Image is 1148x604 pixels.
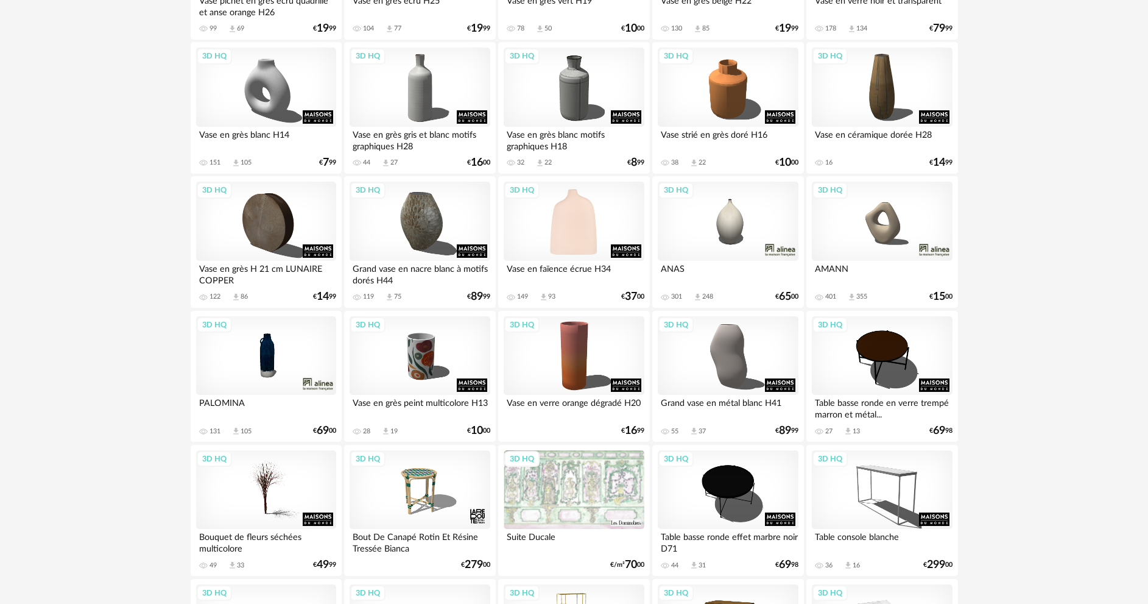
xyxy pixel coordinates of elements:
div: 27 [825,427,833,436]
div: 178 [825,24,836,33]
div: € 00 [923,561,953,569]
a: 3D HQ Vase en céramique dorée H28 16 €1499 [806,42,957,174]
div: 99 [210,24,217,33]
div: 3D HQ [197,182,232,198]
a: 3D HQ ANAS 301 Download icon 248 €6500 [652,176,803,308]
a: 3D HQ Vase en grès H 21 cm LUNAIRE COPPER 122 Download icon 86 €1499 [191,176,342,308]
div: 3D HQ [812,451,848,467]
div: 3D HQ [658,182,694,198]
span: 8 [631,158,637,167]
div: 28 [363,427,370,436]
div: 301 [671,293,682,301]
div: 55 [671,427,678,436]
div: 44 [671,561,678,570]
div: 3D HQ [812,317,848,333]
div: € 00 [621,293,644,301]
div: 36 [825,561,833,570]
span: 19 [471,24,483,33]
span: 70 [625,561,637,569]
div: Suite Ducale [504,529,644,553]
div: 3D HQ [197,317,232,333]
div: 13 [853,427,860,436]
span: 10 [779,158,791,167]
div: 248 [702,293,713,301]
div: 85 [702,24,710,33]
a: 3D HQ Grand vase en métal blanc H41 55 Download icon 37 €8999 [652,311,803,442]
div: 119 [363,293,374,301]
div: 86 [241,293,248,301]
div: € 98 [775,561,798,569]
div: Grand vase en métal blanc H41 [658,395,798,419]
span: Download icon [689,427,699,436]
div: Table basse ronde effet marbre noir D71 [658,529,798,553]
a: 3D HQ Vase en verre orange dégradé H20 €1699 [498,311,649,442]
div: 16 [853,561,860,570]
div: Vase en grès peint multicolore H13 [350,395,490,419]
div: 134 [856,24,867,33]
div: AMANN [812,261,952,285]
span: Download icon [847,293,856,302]
div: 104 [363,24,374,33]
div: 50 [544,24,552,33]
div: Vase en verre orange dégradé H20 [504,395,644,419]
div: ANAS [658,261,798,285]
span: 65 [779,293,791,301]
div: € 00 [467,427,490,435]
div: € 00 [775,293,798,301]
a: 3D HQ Vase en grès gris et blanc motifs graphiques H28 44 Download icon 27 €1600 [344,42,495,174]
a: 3D HQ Vase strié en grès doré H16 38 Download icon 22 €1000 [652,42,803,174]
span: 89 [471,293,483,301]
div: Bouquet de fleurs séchées multicolore [196,529,336,553]
a: 3D HQ Bout De Canapé Rotin Et Résine Tressée Bianca €27900 [344,445,495,577]
div: € 99 [313,24,336,33]
a: 3D HQ Vase en faïence écrue H34 149 Download icon 93 €3700 [498,176,649,308]
div: PALOMINA [196,395,336,419]
span: Download icon [689,561,699,570]
span: 19 [779,24,791,33]
a: 3D HQ Suite Ducale €/m²7000 [498,445,649,577]
div: 49 [210,561,217,570]
a: 3D HQ Bouquet de fleurs séchées multicolore 49 Download icon 33 €4999 [191,445,342,577]
div: 3D HQ [504,585,540,601]
div: 3D HQ [812,182,848,198]
span: 89 [779,427,791,435]
span: Download icon [847,24,856,34]
div: Vase en grès blanc H14 [196,127,336,151]
span: Download icon [381,158,390,168]
span: Download icon [385,24,394,34]
div: 16 [825,158,833,167]
div: Vase strié en grès doré H16 [658,127,798,151]
span: 16 [625,427,637,435]
div: Vase en grès blanc motifs graphiques H18 [504,127,644,151]
div: € 99 [467,24,490,33]
span: Download icon [843,561,853,570]
div: 3D HQ [504,317,540,333]
div: 22 [544,158,552,167]
div: 3D HQ [197,585,232,601]
span: 16 [471,158,483,167]
div: 3D HQ [812,585,848,601]
div: € 00 [467,158,490,167]
div: 69 [237,24,244,33]
div: € 99 [775,427,798,435]
span: 14 [317,293,329,301]
div: 33 [237,561,244,570]
span: 69 [779,561,791,569]
div: € 99 [621,427,644,435]
div: 3D HQ [658,48,694,64]
div: € 00 [313,427,336,435]
div: € 99 [313,293,336,301]
span: Download icon [385,293,394,302]
span: Download icon [693,293,702,302]
div: Grand vase en nacre blanc à motifs dorés H44 [350,261,490,285]
div: 131 [210,427,220,436]
div: € 98 [929,427,953,435]
a: 3D HQ Vase en grès peint multicolore H13 28 Download icon 19 €1000 [344,311,495,442]
div: 93 [548,293,555,301]
div: € 00 [621,24,644,33]
div: 355 [856,293,867,301]
span: 69 [317,427,329,435]
span: 7 [323,158,329,167]
div: € 00 [929,293,953,301]
div: 3D HQ [812,48,848,64]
